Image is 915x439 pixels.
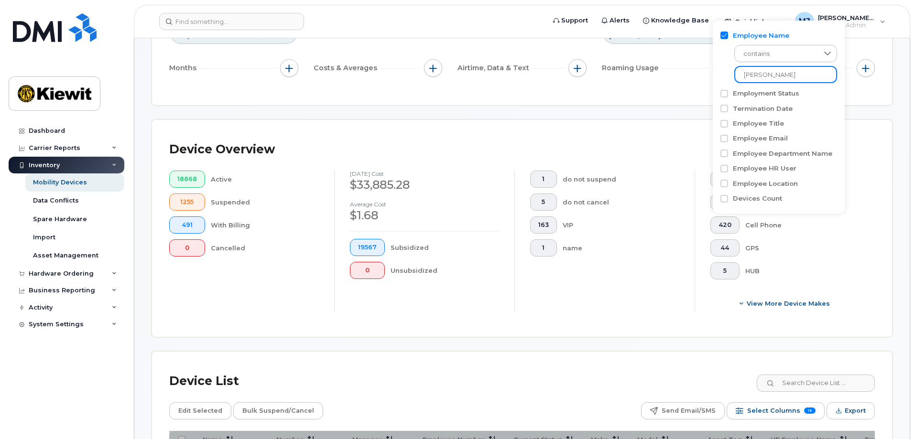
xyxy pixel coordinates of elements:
span: Support [561,16,588,25]
span: Roaming Usage [602,63,662,73]
div: name [563,239,680,257]
span: 1 [538,175,549,183]
span: Quicklinks [735,18,770,25]
label: Employee Name [733,31,789,40]
iframe: Messenger [704,86,908,393]
input: Enter Value [734,66,837,83]
span: Airtime, Data & Text [457,63,532,73]
div: Suspended [211,193,319,211]
span: 0 [358,267,377,274]
span: Select Columns [747,404,800,418]
span: 18868 [177,175,197,183]
button: 163 [530,216,557,234]
span: Knowledge Base [651,16,709,25]
span: Wireless Admin [818,21,875,29]
div: do not suspend [563,171,680,188]
h4: Average cost [350,201,499,207]
span: 1 [538,244,549,252]
button: 18868 [169,171,205,188]
button: Edit Selected [169,402,231,419]
span: contains [735,45,818,63]
button: Export [827,402,875,419]
input: Find something... [159,13,304,30]
a: Support [546,11,595,30]
span: 491 [177,221,197,229]
span: Months [169,63,199,73]
span: suspended [176,32,212,39]
span: MJ [799,16,810,27]
button: 1 [530,171,557,188]
div: Device List [169,369,239,394]
button: 5 [530,193,557,211]
h4: [DATE] cost [350,171,499,177]
span: 16 [804,407,816,414]
div: Cancelled [211,239,319,257]
span: [PERSON_NAME] Jupiter [818,14,875,21]
div: VIP [563,216,680,234]
a: Alerts [595,11,636,30]
span: Costs & Averages [314,63,380,73]
div: do not cancel [563,193,680,211]
button: Send Email/SMS [641,402,725,419]
button: 1 [530,239,557,257]
span: Export [845,404,866,418]
button: 0 [169,239,205,257]
div: Active [211,171,319,188]
button: 491 [169,216,205,234]
div: Morgan Jupiter [788,12,892,31]
span: 0 [177,244,197,252]
button: 0 [350,262,385,279]
div: Unsubsidized [391,262,500,279]
a: Knowledge Base [636,11,716,30]
span: [PERSON_NAME] [609,32,661,39]
div: Quicklinks [717,12,786,31]
span: 19567 [358,244,377,251]
button: 1255 [169,193,205,211]
div: With Billing [211,216,319,234]
span: 1255 [177,198,197,206]
span: 163 [538,221,549,229]
span: Edit Selected [178,404,222,418]
span: Alerts [610,16,630,25]
span: Send Email/SMS [662,404,716,418]
button: Bulk Suspend/Cancel [233,402,323,419]
iframe: Messenger Launcher [873,397,908,432]
div: Device Overview [169,137,275,162]
button: Select Columns 16 [727,402,825,419]
div: $1.68 [350,207,499,224]
div: Subsidized [391,239,500,256]
span: Bulk Suspend/Cancel [242,404,314,418]
button: 19567 [350,239,385,256]
span: 5 [538,198,549,206]
div: $33,885.28 [350,177,499,193]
